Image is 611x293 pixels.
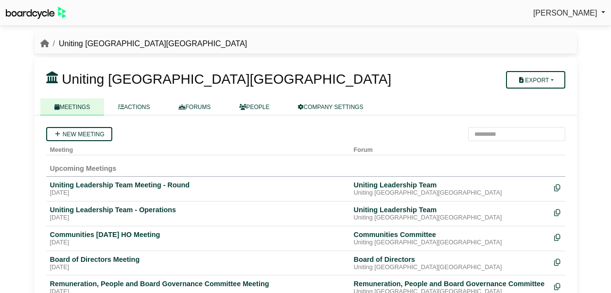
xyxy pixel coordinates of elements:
[354,181,546,189] div: Uniting Leadership Team
[354,181,546,197] a: Uniting Leadership Team Uniting [GEOGRAPHIC_DATA][GEOGRAPHIC_DATA]
[50,205,346,214] div: Uniting Leadership Team - Operations
[40,98,105,115] a: MEETINGS
[354,230,546,247] a: Communities Committee Uniting [GEOGRAPHIC_DATA][GEOGRAPHIC_DATA]
[354,239,546,247] div: Uniting [GEOGRAPHIC_DATA][GEOGRAPHIC_DATA]
[50,205,346,222] a: Uniting Leadership Team - Operations [DATE]
[554,205,561,219] div: Make a copy
[46,127,112,141] a: New meeting
[50,230,346,247] a: Communities [DATE] HO Meeting [DATE]
[50,189,346,197] div: [DATE]
[354,189,546,197] div: Uniting [GEOGRAPHIC_DATA][GEOGRAPHIC_DATA]
[354,214,546,222] div: Uniting [GEOGRAPHIC_DATA][GEOGRAPHIC_DATA]
[554,255,561,268] div: Make a copy
[354,255,546,272] a: Board of Directors Uniting [GEOGRAPHIC_DATA][GEOGRAPHIC_DATA]
[50,279,346,288] div: Remuneration, People and Board Governance Committee Meeting
[554,181,561,194] div: Make a copy
[354,264,546,272] div: Uniting [GEOGRAPHIC_DATA][GEOGRAPHIC_DATA]
[350,141,550,155] th: Forum
[554,279,561,293] div: Make a copy
[62,72,391,87] span: Uniting [GEOGRAPHIC_DATA][GEOGRAPHIC_DATA]
[50,264,346,272] div: [DATE]
[50,214,346,222] div: [DATE]
[354,205,546,222] a: Uniting Leadership Team Uniting [GEOGRAPHIC_DATA][GEOGRAPHIC_DATA]
[506,71,565,89] button: Export
[50,255,346,272] a: Board of Directors Meeting [DATE]
[164,98,225,115] a: FORUMS
[225,98,284,115] a: PEOPLE
[50,165,117,172] span: Upcoming Meetings
[104,98,164,115] a: ACTIONS
[46,141,350,155] th: Meeting
[354,230,546,239] div: Communities Committee
[6,7,66,19] img: BoardcycleBlackGreen-aaafeed430059cb809a45853b8cf6d952af9d84e6e89e1f1685b34bfd5cb7d64.svg
[533,9,597,17] span: [PERSON_NAME]
[533,7,605,19] a: [PERSON_NAME]
[50,181,346,189] div: Uniting Leadership Team Meeting - Round
[354,255,546,264] div: Board of Directors
[50,239,346,247] div: [DATE]
[284,98,378,115] a: COMPANY SETTINGS
[40,37,247,50] nav: breadcrumb
[50,181,346,197] a: Uniting Leadership Team Meeting - Round [DATE]
[50,230,346,239] div: Communities [DATE] HO Meeting
[49,37,247,50] li: Uniting [GEOGRAPHIC_DATA][GEOGRAPHIC_DATA]
[554,230,561,243] div: Make a copy
[354,205,546,214] div: Uniting Leadership Team
[354,279,546,288] div: Remuneration, People and Board Governance Committee
[50,255,346,264] div: Board of Directors Meeting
